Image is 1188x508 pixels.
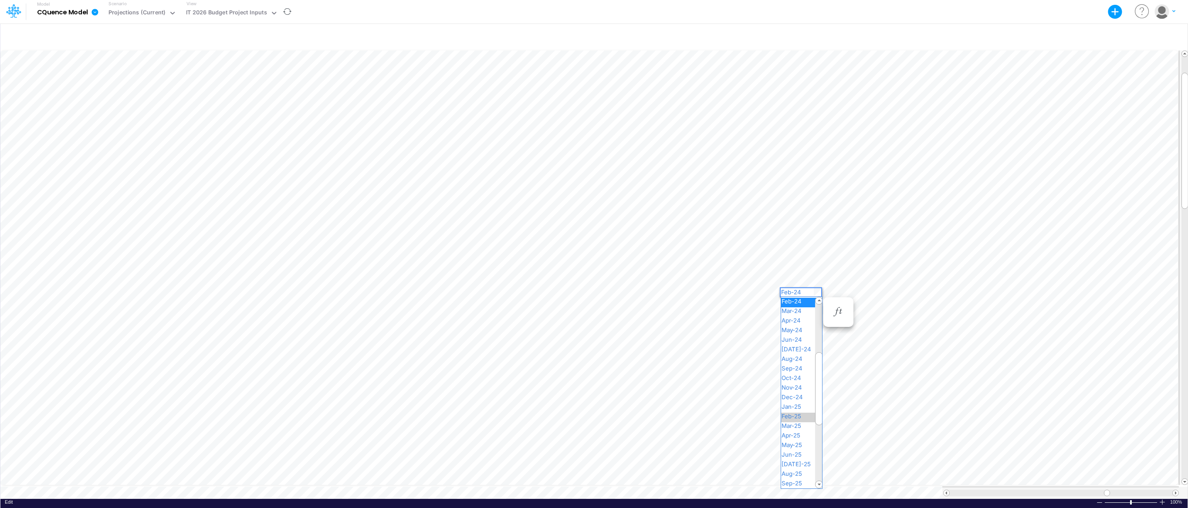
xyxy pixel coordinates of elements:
span: [DATE]-24 [781,346,819,353]
div: Feb-24 [781,288,814,296]
div: Zoom [1104,499,1159,505]
div: IT 2026 Budget Project Inputs [186,8,267,18]
div: Zoom In [1159,499,1166,505]
span: Jun-25 [781,451,809,458]
div: Zoom [1130,500,1132,505]
span: Mar-24 [781,307,809,314]
span: May-25 [781,441,810,448]
span: Aug-25 [781,470,810,477]
span: Feb-24 [781,298,809,305]
span: May-24 [781,326,810,333]
div: Projections (Current) [108,8,166,18]
span: Jun-24 [781,336,810,343]
span: Jan-25 [781,403,809,410]
label: View [186,0,196,7]
span: Dec-24 [781,394,811,400]
div: Zoom Out [1096,499,1103,506]
span: 100% [1170,499,1183,505]
span: Feb-25 [781,413,809,420]
span: Sep-24 [781,365,810,372]
div: In Edit mode [5,499,13,505]
span: [DATE]-25 [781,461,819,468]
span: Edit [5,499,13,505]
span: Apr-25 [781,432,808,439]
label: Model [37,2,50,7]
span: Sep-25 [781,480,810,487]
span: Mar-25 [781,422,809,429]
span: Aug-24 [781,355,810,362]
span: Apr-24 [781,317,809,324]
span: Oct-24 [781,374,809,381]
label: Scenario [108,0,126,7]
span: Nov-24 [781,384,810,391]
div: Zoom level [1170,499,1183,505]
b: CQuence Model [37,9,88,17]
